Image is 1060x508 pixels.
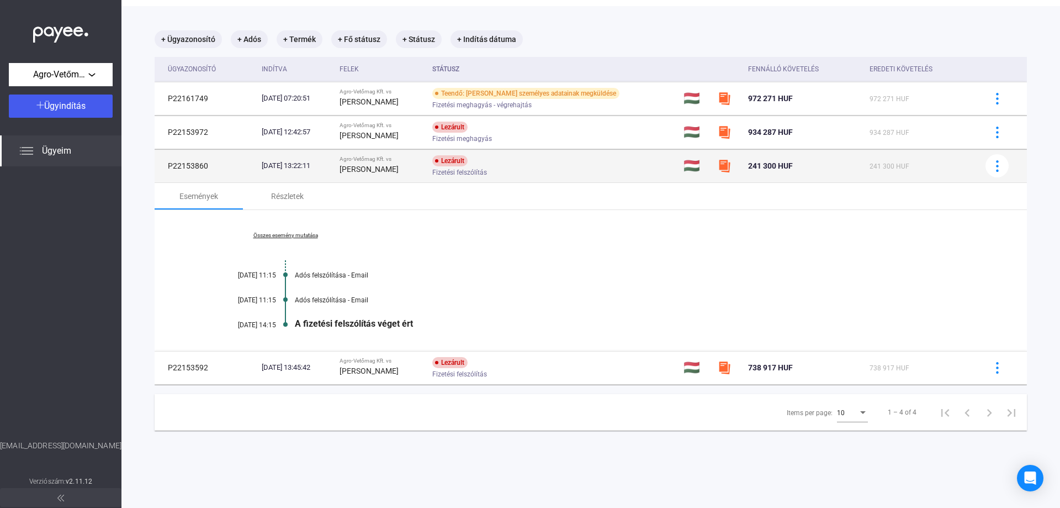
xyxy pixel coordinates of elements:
span: 934 287 HUF [870,129,909,137]
mat-chip: + Ügyazonosító [155,30,222,48]
div: [DATE] 11:15 [210,271,276,279]
div: Felek [340,62,359,76]
div: Lezárult [432,122,468,133]
span: 10 [837,409,845,417]
div: [DATE] 11:15 [210,296,276,304]
span: 241 300 HUF [870,163,909,170]
td: P22153860 [155,149,257,182]
td: P22161749 [155,82,257,115]
td: P22153592 [155,351,257,384]
div: Indítva [262,62,331,76]
div: Események [179,190,218,203]
div: Open Intercom Messenger [1017,465,1043,491]
div: Agro-Vetőmag Kft. vs [340,88,423,95]
button: Next page [978,401,1000,423]
div: A fizetési felszólítás véget ért [295,318,972,329]
mat-chip: + Adós [231,30,268,48]
img: szamlazzhu-mini [718,159,731,172]
td: 🇭🇺 [679,351,714,384]
mat-chip: + Termék [277,30,322,48]
td: 🇭🇺 [679,149,714,182]
div: 1 – 4 of 4 [888,406,916,419]
div: Agro-Vetőmag Kft. vs [340,358,423,364]
span: Fizetési felszólítás [432,368,487,381]
span: 972 271 HUF [748,94,793,103]
div: Ügyazonosító [168,62,253,76]
img: more-blue [992,160,1003,172]
div: [DATE] 07:20:51 [262,93,331,104]
span: Ügyeim [42,144,71,158]
span: 972 271 HUF [870,95,909,103]
mat-chip: + Indítás dátuma [451,30,523,48]
strong: [PERSON_NAME] [340,366,399,375]
img: arrow-double-left-grey.svg [57,495,64,501]
img: more-blue [992,362,1003,374]
div: Agro-Vetőmag Kft. vs [340,122,423,129]
button: Last page [1000,401,1022,423]
div: Ügyazonosító [168,62,216,76]
span: Ügyindítás [44,101,86,111]
div: Indítva [262,62,287,76]
div: [DATE] 12:42:57 [262,127,331,138]
button: Previous page [956,401,978,423]
button: more-blue [985,121,1009,144]
div: Részletek [271,190,304,203]
div: Adós felszólítása - Email [295,271,972,279]
span: Fizetési meghagyás [432,132,492,145]
button: Agro-Vetőmag Kft. [9,63,113,86]
div: Eredeti követelés [870,62,972,76]
div: Fennálló követelés [748,62,819,76]
img: white-payee-white-dot.svg [33,20,88,43]
div: [DATE] 13:22:11 [262,160,331,171]
button: more-blue [985,154,1009,177]
div: Agro-Vetőmag Kft. vs [340,156,423,163]
div: [DATE] 13:45:42 [262,362,331,373]
div: Lezárult [432,155,468,166]
span: Fizetési meghagyás - végrehajtás [432,98,532,112]
div: Items per page: [787,406,833,420]
td: P22153972 [155,116,257,149]
img: plus-white.svg [36,101,44,109]
span: Agro-Vetőmag Kft. [33,68,88,81]
button: Ügyindítás [9,95,113,118]
div: Lezárult [432,357,468,368]
div: Adós felszólítása - Email [295,296,972,304]
img: szamlazzhu-mini [718,125,731,139]
span: Fizetési felszólítás [432,166,487,179]
div: Eredeti követelés [870,62,932,76]
strong: [PERSON_NAME] [340,97,399,106]
div: Felek [340,62,423,76]
div: [DATE] 14:15 [210,321,276,329]
td: 🇭🇺 [679,82,714,115]
img: list.svg [20,144,33,158]
span: 738 917 HUF [870,364,909,372]
td: 🇭🇺 [679,116,714,149]
img: more-blue [992,93,1003,104]
div: Teendő: [PERSON_NAME] személyes adatainak megküldése [432,88,619,99]
strong: v2.11.12 [66,478,92,485]
mat-chip: + Státusz [396,30,442,48]
th: Státusz [428,57,679,82]
strong: [PERSON_NAME] [340,165,399,174]
button: First page [934,401,956,423]
img: szamlazzhu-mini [718,361,731,374]
img: more-blue [992,127,1003,138]
mat-select: Items per page: [837,406,868,419]
div: Fennálló követelés [748,62,861,76]
mat-chip: + Fő státusz [331,30,387,48]
img: szamlazzhu-mini [718,92,731,105]
button: more-blue [985,87,1009,110]
span: 738 917 HUF [748,363,793,372]
button: more-blue [985,356,1009,379]
span: 241 300 HUF [748,161,793,170]
strong: [PERSON_NAME] [340,131,399,140]
a: Összes esemény mutatása [210,232,361,239]
span: 934 287 HUF [748,128,793,137]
